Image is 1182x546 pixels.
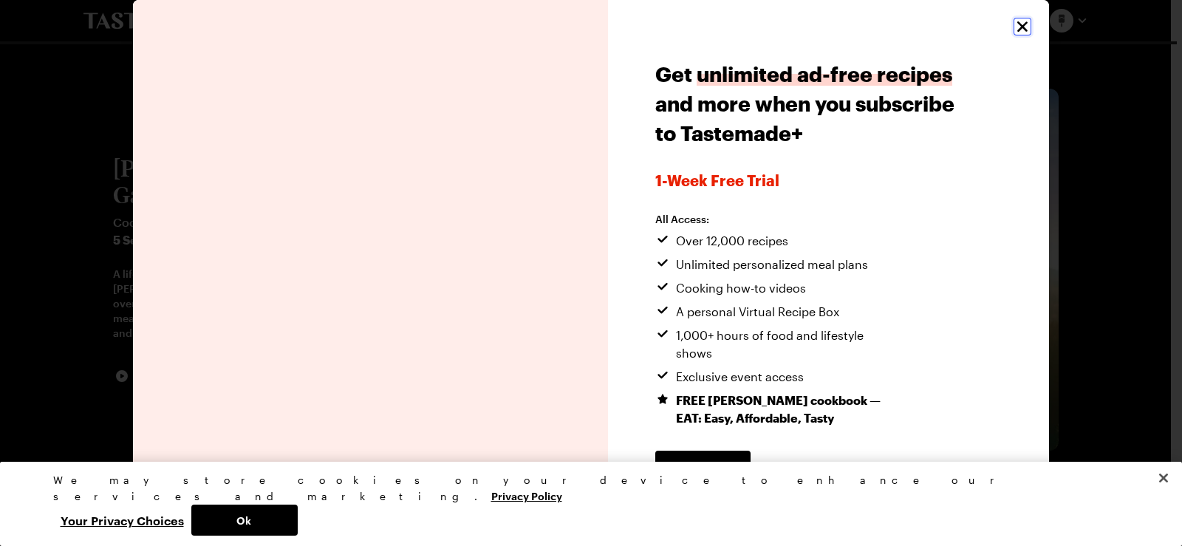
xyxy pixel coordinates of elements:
button: Close [1014,18,1031,35]
span: Over 12,000 recipes [676,232,788,250]
a: More information about your privacy, opens in a new tab [491,488,562,502]
button: Your Privacy Choices [53,505,191,536]
h1: Get and more when you subscribe to Tastemade+ [655,59,959,148]
div: We may store cookies on your device to enhance our services and marketing. [53,472,1117,505]
span: unlimited ad-free recipes [697,62,952,86]
button: Ok [191,505,298,536]
div: Privacy [53,472,1117,536]
button: Close [1147,462,1180,494]
a: Subscribe Now! [655,451,751,483]
span: 1-week Free Trial [655,171,959,189]
span: Subscribe Now! [664,460,742,474]
h2: All Access: [655,213,899,226]
span: FREE [PERSON_NAME] cookbook — EAT: Easy, Affordable, Tasty [676,392,899,427]
span: Cooking how-to videos [676,279,806,297]
span: Exclusive event access [676,368,804,386]
span: Unlimited personalized meal plans [676,256,868,273]
span: 1,000+ hours of food and lifestyle shows [676,327,899,362]
span: A personal Virtual Recipe Box [676,303,839,321]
